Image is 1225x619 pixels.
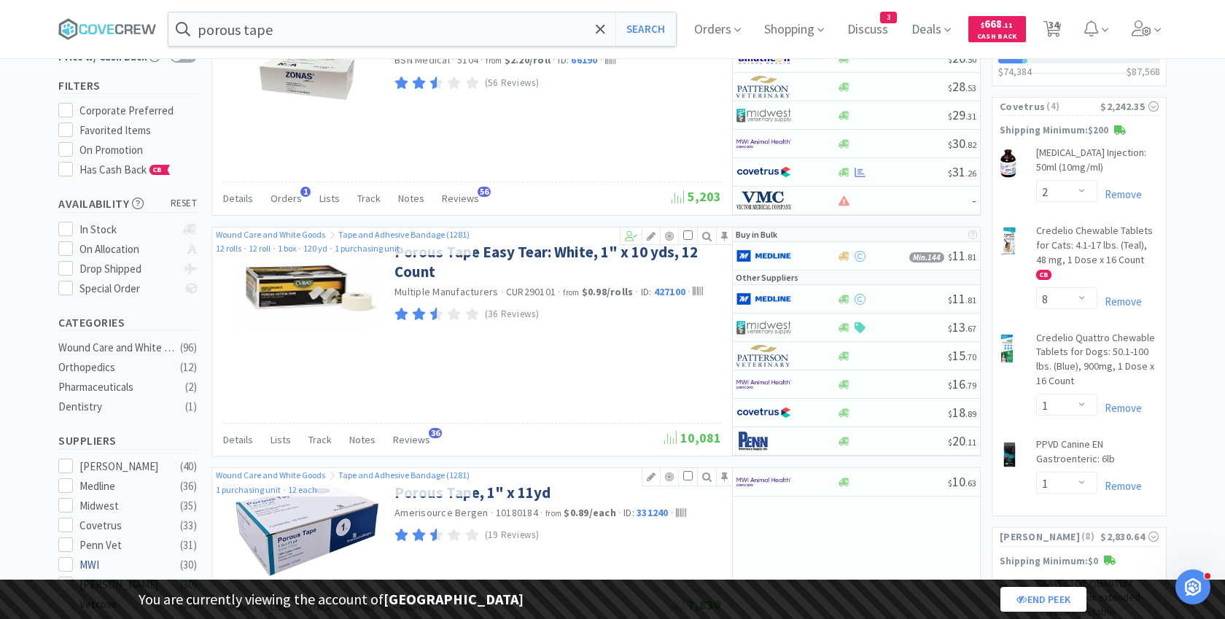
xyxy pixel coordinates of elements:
div: $2,242.35 [1100,98,1159,114]
span: from [563,287,579,297]
span: Details [223,192,253,205]
span: . 67 [965,323,976,334]
p: Shipping Minimum: $0 [992,554,1166,569]
span: · [330,243,332,254]
span: · [452,53,455,66]
img: 77fca1acd8b6420a9015268ca798ef17_1.png [736,161,791,183]
a: BSN Medical [394,53,450,66]
a: Discuss3 [841,23,894,36]
a: [MEDICAL_DATA] Injection: 50ml (10mg/ml) [1036,146,1159,180]
span: ( 4 ) [1045,99,1100,114]
span: 668 [981,17,1013,31]
a: PPVD Canine EN Gastroenteric: 6lb [1036,437,1159,472]
span: $ [948,295,952,305]
span: 87,568 [1132,65,1160,78]
span: · [553,53,556,66]
a: 1 purchasing unit [216,484,281,495]
div: On Allocation [79,241,176,258]
span: · [298,243,301,254]
span: ID: [558,53,597,66]
span: Details [223,433,253,446]
a: Amerisource Bergen [394,506,489,519]
a: 34 [1038,25,1067,38]
span: Track [308,433,332,446]
div: Pharmaceuticals [58,378,176,396]
a: Wound Care and White Goods [216,229,327,240]
span: $ [948,168,952,179]
span: . 11 [965,437,976,448]
span: $ [948,54,952,65]
div: Wound Care and White Goods [58,339,176,357]
img: f5e969b455434c6296c6d81ef179fa71_3.png [736,76,791,98]
span: $ [981,20,984,30]
span: [PERSON_NAME] [1000,529,1080,545]
h5: Filters [58,77,197,94]
p: (56 Reviews) [485,76,540,91]
span: 26 [948,50,976,66]
h3: $ [1127,66,1160,77]
img: f6b2451649754179b5b4e0c70c3f7cb0_2.png [736,133,791,155]
span: . 81 [965,295,976,305]
div: Penn Vet [79,537,170,554]
div: ( 33 ) [180,517,197,534]
img: a646391c64b94eb2892348a965bf03f3_134.png [736,245,791,267]
div: $2,830.64 [1100,529,1159,545]
div: Covetrus [79,517,170,534]
div: Price w/ Cash Back [58,50,163,62]
a: Wound Care and White Goods [216,470,327,480]
p: You are currently viewing the account of [139,588,524,611]
span: CB [1037,270,1051,279]
span: 1 [300,187,311,197]
div: Dentistry [58,398,176,416]
div: Favorited Items [79,122,198,139]
div: ( 1 ) [185,398,197,416]
img: 4dd14cff54a648ac9e977f0c5da9bc2e_5.png [736,316,791,338]
span: 427100 [654,285,686,298]
span: · [540,506,543,519]
span: . 11 [1002,20,1013,30]
span: $ [948,82,952,93]
div: Drop Shipped [79,260,176,278]
span: $ [948,252,952,262]
span: 56 [478,187,491,197]
img: 8b8498d0ed2f4403b3e3b25109294e93_326757.png [234,483,380,577]
span: Notes [349,433,376,446]
span: 31 [948,163,976,180]
span: 11 [948,290,976,307]
span: 3 [881,12,896,23]
span: 29 [948,106,976,123]
span: 16 [948,375,976,392]
img: 4dd14cff54a648ac9e977f0c5da9bc2e_5.png [736,104,791,126]
a: Tape and Adhesive Bandage (1281) [338,470,470,480]
span: Reviews [442,192,479,205]
img: 868b877fb8c74fc48728056354f79e3c_777170.png [1000,334,1014,363]
span: 18 [948,404,976,421]
span: Notes [398,192,424,205]
span: Lists [319,192,340,205]
span: 13 [948,319,976,335]
span: · [558,285,561,298]
span: from [486,55,502,66]
a: Remove [1097,187,1142,201]
div: [PERSON_NAME] [79,576,170,593]
h5: Suppliers [58,432,197,449]
strong: $2.20 / roll [505,53,551,66]
div: ( 31 ) [180,537,197,554]
span: - [972,192,976,209]
span: ID: [641,285,686,298]
h5: Categories [58,314,197,331]
span: CB [150,166,165,174]
div: Medline [79,478,170,495]
div: [PERSON_NAME] [79,458,170,475]
span: 20 [948,432,976,449]
span: 15 [948,347,976,364]
a: Credelio Chewable Tablets for Cats: 4.1-17 lbs. (Teal), 48 mg, 1 Dose x 16 Count CB [1036,224,1159,287]
span: 36 [429,428,442,438]
div: Special Order [79,280,176,297]
iframe: Intercom live chat [1175,569,1210,604]
span: . 26 [965,168,976,179]
span: 30 [948,135,976,152]
a: Porous Tape Easy Tear: White, 1" x 10 yds, 12 Count [394,242,717,282]
span: 331240 [637,506,669,519]
a: End Peek [1000,587,1086,612]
